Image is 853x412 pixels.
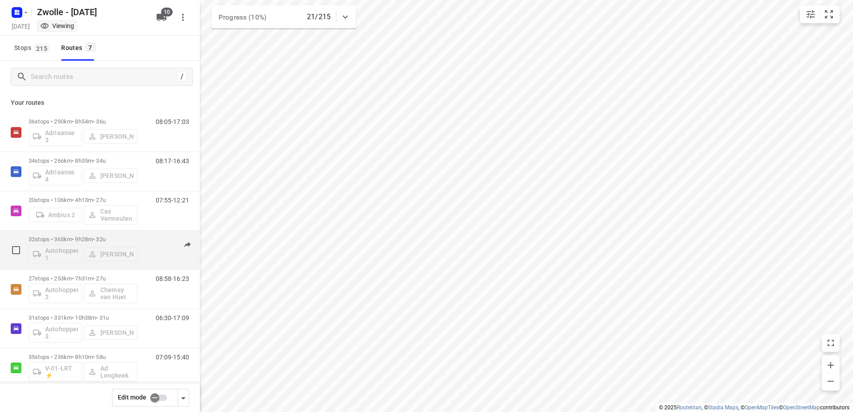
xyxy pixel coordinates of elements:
p: 27 stops • 253km • 7h31m • 27u [29,275,137,282]
p: 08:58-16:23 [156,275,189,282]
button: Fit zoom [820,5,838,23]
span: Edit mode [118,394,146,401]
p: 35 stops • 236km • 8h10m • 58u [29,354,137,360]
p: 32 stops • 365km • 9h28m • 32u [29,236,137,243]
span: 215 [34,44,50,53]
span: Stops [14,42,52,54]
span: Progress (10%) [219,13,266,21]
p: Your routes [11,98,189,107]
div: Progress (10%)21/215 [211,5,356,29]
span: 7 [85,43,96,52]
a: OpenMapTiles [745,404,779,411]
button: 10 [153,8,170,26]
p: 34 stops • 266km • 8h35m • 34u [29,157,137,164]
li: © 2025 , © , © © contributors [659,404,849,411]
p: 21/215 [307,12,331,22]
a: OpenStreetMap [783,404,820,411]
div: Driver app settings [178,392,189,403]
span: 10 [161,8,173,16]
a: Routetitan [677,404,702,411]
button: More [174,8,192,26]
div: / [177,72,187,82]
p: 07:09-15:40 [156,354,189,361]
p: 08:17-16:43 [156,157,189,165]
p: 20 stops • 106km • 4h13m • 27u [29,197,137,203]
input: Search routes [31,70,177,84]
p: 31 stops • 331km • 10h38m • 31u [29,314,137,321]
p: 06:30-17:09 [156,314,189,321]
a: Stadia Maps [708,404,738,411]
span: Select [7,241,25,259]
button: Send to driver [178,236,196,254]
div: You are currently in view mode. To make any changes, go to edit project. [40,21,74,30]
button: Map settings [802,5,820,23]
p: 08:05-17:03 [156,118,189,125]
p: 07:55-12:21 [156,197,189,204]
p: 36 stops • 290km • 8h54m • 36u [29,118,137,125]
div: Routes [61,42,98,54]
div: small contained button group [800,5,840,23]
